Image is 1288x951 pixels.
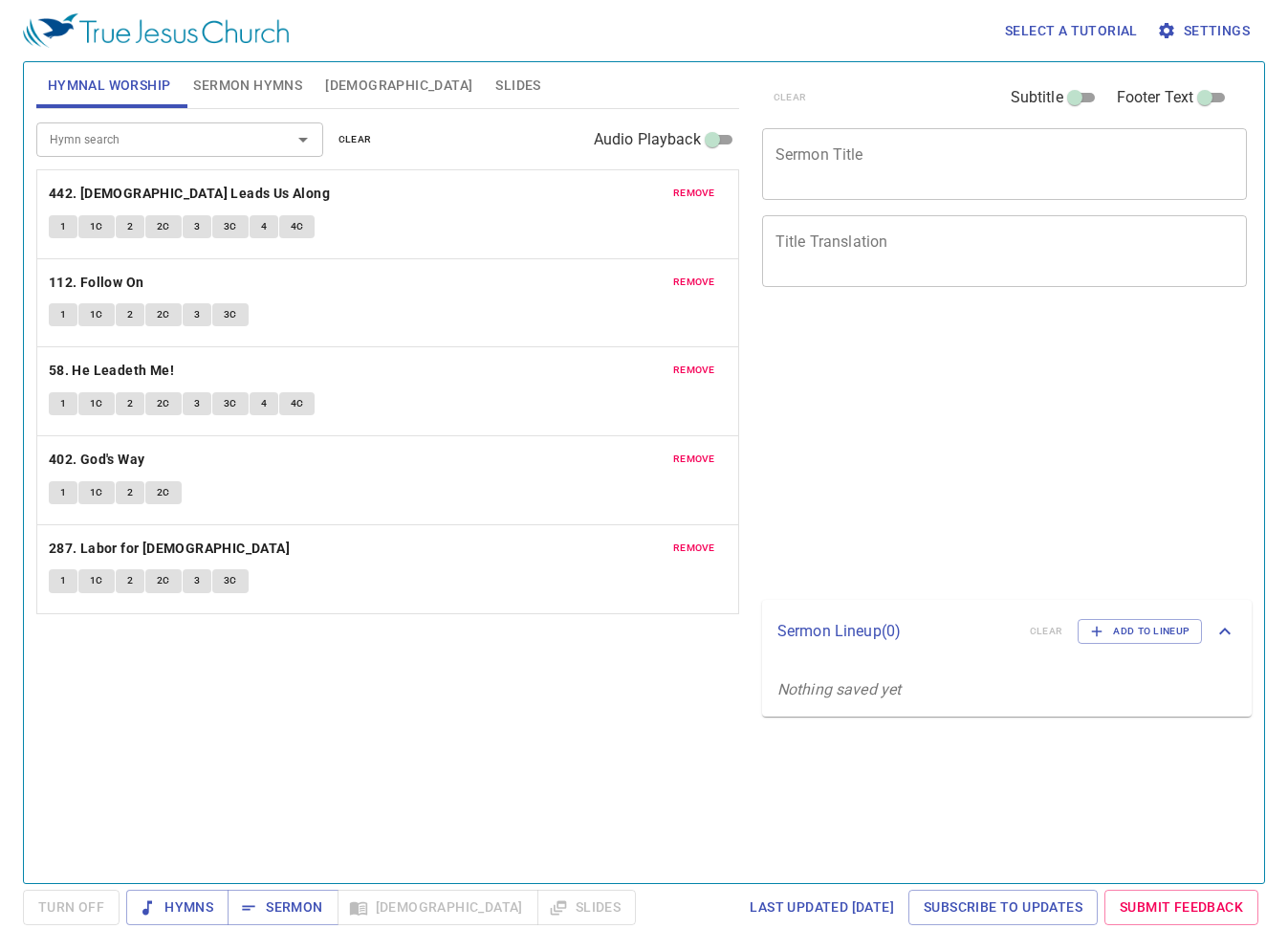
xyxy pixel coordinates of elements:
[145,303,182,326] button: 2C
[90,306,103,323] span: 1C
[60,572,66,589] span: 1
[116,569,144,592] button: 2
[1011,86,1063,109] span: Subtitle
[49,537,294,561] button: 287. Labor for [DEMOGRAPHIC_DATA]
[157,572,170,589] span: 2C
[194,572,200,589] span: 3
[212,215,249,238] button: 3C
[662,448,727,471] button: remove
[495,74,540,98] span: Slides
[145,215,182,238] button: 2C
[49,481,77,504] button: 1
[145,569,182,592] button: 2C
[1161,19,1250,43] span: Settings
[157,218,170,235] span: 2C
[1153,13,1257,49] button: Settings
[49,182,334,206] button: 442. [DEMOGRAPHIC_DATA] Leads Us Along
[250,392,278,415] button: 4
[90,572,103,589] span: 1C
[662,182,727,205] button: remove
[78,481,115,504] button: 1C
[1104,890,1258,925] a: Submit Feedback
[127,218,133,235] span: 2
[126,890,229,925] button: Hymns
[49,182,330,206] b: 442. [DEMOGRAPHIC_DATA] Leads Us Along
[908,890,1098,925] a: Subscribe to Updates
[183,303,211,326] button: 3
[49,303,77,326] button: 1
[662,271,727,294] button: remove
[224,395,237,412] span: 3C
[662,537,727,560] button: remove
[673,274,715,291] span: remove
[157,306,170,323] span: 2C
[60,395,66,412] span: 1
[183,392,211,415] button: 3
[142,896,213,919] span: Hymns
[243,896,322,919] span: Sermon
[23,13,289,48] img: True Jesus Church
[212,392,249,415] button: 3C
[250,215,278,238] button: 4
[116,303,144,326] button: 2
[60,484,66,501] span: 1
[60,218,66,235] span: 1
[673,362,715,379] span: remove
[279,215,316,238] button: 4C
[49,448,145,472] b: 402. God's Way
[116,481,144,504] button: 2
[997,13,1146,49] button: Select a tutorial
[49,271,144,295] b: 112. Follow On
[183,215,211,238] button: 3
[1005,19,1138,43] span: Select a tutorial
[78,303,115,326] button: 1C
[224,572,237,589] span: 3C
[48,74,171,98] span: Hymnal Worship
[325,74,472,98] span: [DEMOGRAPHIC_DATA]
[261,218,267,235] span: 4
[49,537,290,561] b: 287. Labor for [DEMOGRAPHIC_DATA]
[742,890,902,925] a: Last updated [DATE]
[127,306,133,323] span: 2
[78,569,115,592] button: 1C
[49,569,77,592] button: 1
[212,569,249,592] button: 3C
[183,569,211,592] button: 3
[1078,619,1202,644] button: Add to Lineup
[673,540,715,557] span: remove
[193,74,302,98] span: Sermon Hymns
[212,303,249,326] button: 3C
[673,185,715,202] span: remove
[157,395,170,412] span: 2C
[338,131,372,148] span: clear
[49,271,147,295] button: 112. Follow On
[145,481,182,504] button: 2C
[754,307,1152,592] iframe: from-child
[224,306,237,323] span: 3C
[228,890,338,925] button: Sermon
[116,392,144,415] button: 2
[261,395,267,412] span: 4
[49,215,77,238] button: 1
[49,359,178,383] button: 58. He Leadeth Me!
[157,484,170,501] span: 2C
[1090,623,1190,640] span: Add to Lineup
[662,359,727,382] button: remove
[49,448,148,472] button: 402. God's Way
[1117,86,1194,109] span: Footer Text
[194,306,200,323] span: 3
[127,572,133,589] span: 2
[127,395,133,412] span: 2
[194,218,200,235] span: 3
[90,484,103,501] span: 1C
[78,392,115,415] button: 1C
[290,126,317,153] button: Open
[777,620,1015,643] p: Sermon Lineup ( 0 )
[145,392,182,415] button: 2C
[194,395,200,412] span: 3
[116,215,144,238] button: 2
[291,218,304,235] span: 4C
[49,359,174,383] b: 58. He Leadeth Me!
[327,128,383,151] button: clear
[224,218,237,235] span: 3C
